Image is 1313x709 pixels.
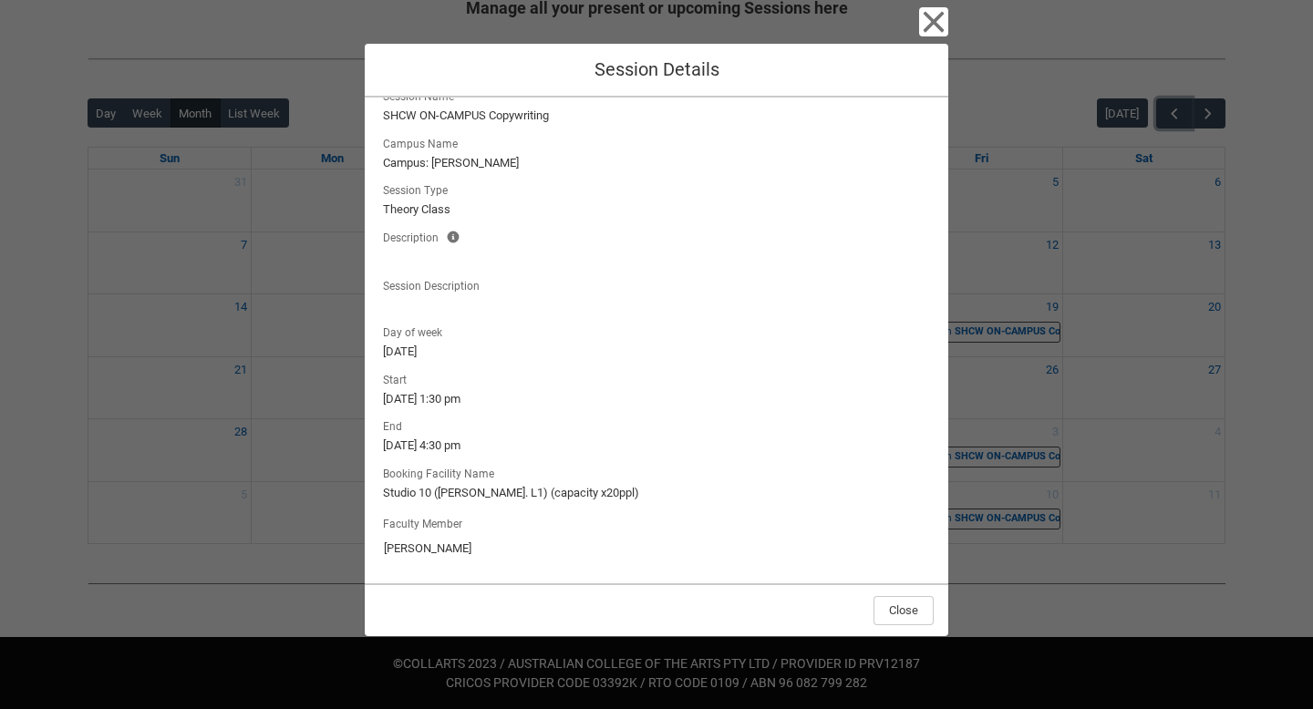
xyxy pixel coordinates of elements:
[383,321,450,341] span: Day of week
[383,179,455,199] span: Session Type
[594,58,719,80] span: Session Details
[383,343,930,361] lightning-formatted-text: [DATE]
[383,107,930,125] lightning-formatted-text: SHCW ON-CAMPUS Copywriting
[383,154,930,172] lightning-formatted-text: Campus: [PERSON_NAME]
[383,132,465,152] span: Campus Name
[383,368,414,388] span: Start
[383,274,487,294] span: Session Description
[383,484,930,502] lightning-formatted-text: Studio 10 ([PERSON_NAME]. L1) (capacity x20ppl)
[383,415,409,435] span: End
[383,512,470,532] label: Faculty Member
[874,596,934,625] button: Close
[383,390,930,408] lightning-formatted-text: [DATE] 1:30 pm
[383,462,501,482] span: Booking Facility Name
[919,7,948,36] button: Close
[383,226,446,246] span: Description
[383,200,930,219] lightning-formatted-text: Theory Class
[383,437,930,455] lightning-formatted-text: [DATE] 4:30 pm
